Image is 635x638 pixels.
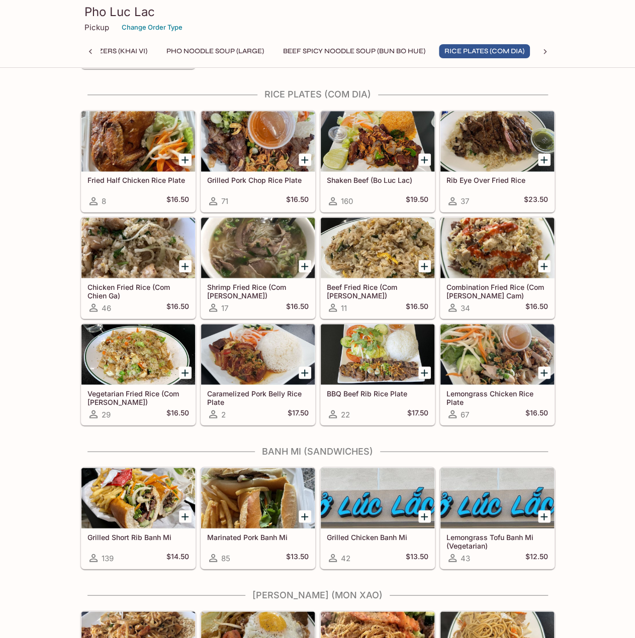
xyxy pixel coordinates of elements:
[201,324,315,384] div: Caramelized Pork Belly Rice Plate
[80,89,555,100] h4: Rice Plates (Com Dia)
[321,218,434,278] div: Beef Fried Rice (Com Chien Bo)
[461,409,469,419] span: 67
[201,324,315,425] a: Caramelized Pork Belly Rice Plate2$17.50
[538,260,551,272] button: Add Combination Fried Rice (Com Chien Thap Cam)
[179,153,192,166] button: Add Fried Half Chicken Rice Plate
[102,196,106,206] span: 8
[525,408,548,420] h5: $16.50
[440,467,555,569] a: Lemongrass Tofu Banh Mi (Vegetarian)43$12.50
[327,282,428,299] h5: Beef Fried Rice (Com [PERSON_NAME])
[440,468,554,528] div: Lemongrass Tofu Banh Mi (Vegetarian)
[440,324,554,384] div: Lemongrass Chicken Rice Plate
[87,176,189,184] h5: Fried Half Chicken Rice Plate
[81,218,195,278] div: Chicken Fried Rice (Com Chien Ga)
[538,153,551,166] button: Add Rib Eye Over Fried Rice
[299,153,311,166] button: Add Grilled Pork Chop Rice Plate
[84,23,109,32] p: Pickup
[87,282,189,299] h5: Chicken Fried Rice (Com Chien Ga)
[406,552,428,564] h5: $13.50
[286,195,309,207] h5: $16.50
[341,196,353,206] span: 160
[102,303,111,312] span: 46
[179,510,192,522] button: Add Grilled Short Rib Banh Mi
[299,366,311,379] button: Add Caramelized Pork Belly Rice Plate
[81,468,195,528] div: Grilled Short Rib Banh Mi
[278,44,431,58] button: Beef Spicy Noodle Soup (Bun Bo Hue)
[321,111,434,171] div: Shaken Beef (Bo Luc Lac)
[68,44,153,58] button: Appetizers (Khai Vi)
[299,510,311,522] button: Add Marinated Pork Banh Mi
[81,467,196,569] a: Grilled Short Rib Banh Mi139$14.50
[80,589,555,600] h4: [PERSON_NAME] (Mon Xao)
[418,510,431,522] button: Add Grilled Chicken Banh Mi
[524,195,548,207] h5: $23.50
[207,282,309,299] h5: Shrimp Fried Rice (Com [PERSON_NAME])
[525,301,548,313] h5: $16.50
[102,553,114,563] span: 139
[418,260,431,272] button: Add Beef Fried Rice (Com Chien Bo)
[461,196,469,206] span: 37
[87,533,189,541] h5: Grilled Short Rib Banh Mi
[446,176,548,184] h5: Rib Eye Over Fried Rice
[446,389,548,405] h5: Lemongrass Chicken Rice Plate
[446,533,548,549] h5: Lemongrass Tofu Banh Mi (Vegetarian)
[341,553,350,563] span: 42
[179,260,192,272] button: Add Chicken Fried Rice (Com Chien Ga)
[440,111,554,171] div: Rib Eye Over Fried Rice
[407,408,428,420] h5: $17.50
[179,366,192,379] button: Add Vegetarian Fried Rice (Com Chien Chay)
[440,217,555,318] a: Combination Fried Rice (Com [PERSON_NAME] Cam)34$16.50
[161,44,269,58] button: Pho Noodle Soup (Large)
[439,44,530,58] button: Rice Plates (Com Dia)
[440,111,555,212] a: Rib Eye Over Fried Rice37$23.50
[440,324,555,425] a: Lemongrass Chicken Rice Plate67$16.50
[207,389,309,405] h5: Caramelized Pork Belly Rice Plate
[87,389,189,405] h5: Vegetarian Fried Rice (Com [PERSON_NAME])
[166,195,189,207] h5: $16.50
[201,218,315,278] div: Shrimp Fried Rice (Com Chien Tom)
[446,282,548,299] h5: Combination Fried Rice (Com [PERSON_NAME] Cam)
[320,324,435,425] a: BBQ Beef Rib Rice Plate22$17.50
[81,217,196,318] a: Chicken Fried Rice (Com Chien Ga)46$16.50
[406,301,428,313] h5: $16.50
[81,324,196,425] a: Vegetarian Fried Rice (Com [PERSON_NAME])29$16.50
[201,111,315,171] div: Grilled Pork Chop Rice Plate
[207,533,309,541] h5: Marinated Pork Banh Mi
[320,111,435,212] a: Shaken Beef (Bo Luc Lac)160$19.50
[461,303,470,312] span: 34
[538,510,551,522] button: Add Lemongrass Tofu Banh Mi (Vegetarian)
[166,552,189,564] h5: $14.50
[327,176,428,184] h5: Shaken Beef (Bo Luc Lac)
[201,467,315,569] a: Marinated Pork Banh Mi85$13.50
[288,408,309,420] h5: $17.50
[406,195,428,207] h5: $19.50
[320,467,435,569] a: Grilled Chicken Banh Mi42$13.50
[81,111,196,212] a: Fried Half Chicken Rice Plate8$16.50
[286,301,309,313] h5: $16.50
[84,4,551,20] h3: Pho Luc Lac
[418,153,431,166] button: Add Shaken Beef (Bo Luc Lac)
[81,111,195,171] div: Fried Half Chicken Rice Plate
[341,409,350,419] span: 22
[461,553,470,563] span: 43
[525,552,548,564] h5: $12.50
[327,533,428,541] h5: Grilled Chicken Banh Mi
[81,324,195,384] div: Vegetarian Fried Rice (Com Chien Chay)
[102,409,111,419] span: 29
[418,366,431,379] button: Add BBQ Beef Rib Rice Plate
[221,196,228,206] span: 71
[221,303,228,312] span: 17
[321,324,434,384] div: BBQ Beef Rib Rice Plate
[538,366,551,379] button: Add Lemongrass Chicken Rice Plate
[117,20,187,35] button: Change Order Type
[440,218,554,278] div: Combination Fried Rice (Com Chien Thap Cam)
[221,553,230,563] span: 85
[80,446,555,457] h4: Banh Mi (Sandwiches)
[341,303,347,312] span: 11
[201,217,315,318] a: Shrimp Fried Rice (Com [PERSON_NAME])17$16.50
[201,111,315,212] a: Grilled Pork Chop Rice Plate71$16.50
[166,408,189,420] h5: $16.50
[166,301,189,313] h5: $16.50
[201,468,315,528] div: Marinated Pork Banh Mi
[327,389,428,397] h5: BBQ Beef Rib Rice Plate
